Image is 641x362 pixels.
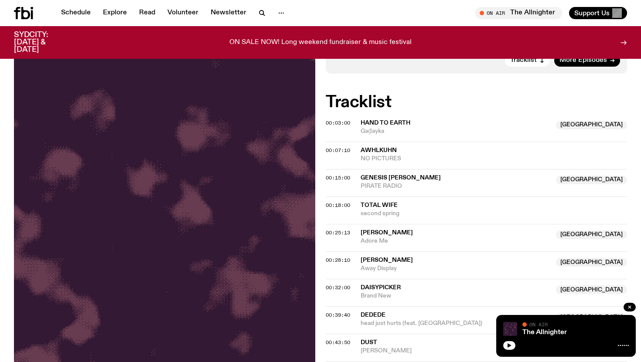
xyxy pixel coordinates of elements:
[556,285,627,294] span: [GEOGRAPHIC_DATA]
[162,7,204,19] a: Volunteer
[559,57,607,64] span: More Episodes
[361,284,401,291] span: Daisypicker
[361,237,551,245] span: Adore Me
[361,264,551,273] span: Away Display
[326,202,350,209] span: 00:18:00
[361,292,551,300] span: Brand New
[574,9,610,17] span: Support Us
[556,313,627,321] span: [GEOGRAPHIC_DATA]
[361,182,551,190] span: PIRATE RADIO
[326,339,350,346] span: 00:43:50
[205,7,252,19] a: Newsletter
[361,175,441,181] span: Genesis [PERSON_NAME]
[361,202,398,208] span: Total Wife
[510,57,537,64] span: Tracklist
[229,39,412,47] p: ON SALE NOW! Long weekend fundraiser & music festival
[556,176,627,184] span: [GEOGRAPHIC_DATA]
[326,174,350,181] span: 00:15:00
[529,321,548,327] span: On Air
[326,311,350,318] span: 00:39:40
[475,7,562,19] button: On AirThe Allnighter
[361,230,413,236] span: [PERSON_NAME]
[361,312,385,318] span: dedede
[556,121,627,129] span: [GEOGRAPHIC_DATA]
[326,284,350,291] span: 00:32:00
[361,257,413,263] span: [PERSON_NAME]
[326,257,350,264] span: 00:28:10
[361,120,410,126] span: Hand To Earth
[361,210,627,218] span: second spring
[361,347,551,355] span: [PERSON_NAME]
[326,229,350,236] span: 00:25:13
[361,127,551,135] span: Gaḏayka
[554,54,620,67] a: More Episodes
[14,31,70,54] h3: SYDCITY: [DATE] & [DATE]
[556,230,627,239] span: [GEOGRAPHIC_DATA]
[326,95,627,110] h2: Tracklist
[361,319,551,328] span: head just hurts (feat. [GEOGRAPHIC_DATA])
[361,147,397,153] span: awhlkuhn
[134,7,160,19] a: Read
[569,7,627,19] button: Support Us
[56,7,96,19] a: Schedule
[505,54,550,67] button: Tracklist
[361,155,627,163] span: NO PICTURES
[98,7,132,19] a: Explore
[361,339,377,345] span: dust
[522,329,567,336] a: The Allnighter
[326,119,350,126] span: 00:03:00
[556,258,627,267] span: [GEOGRAPHIC_DATA]
[326,147,350,154] span: 00:07:10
